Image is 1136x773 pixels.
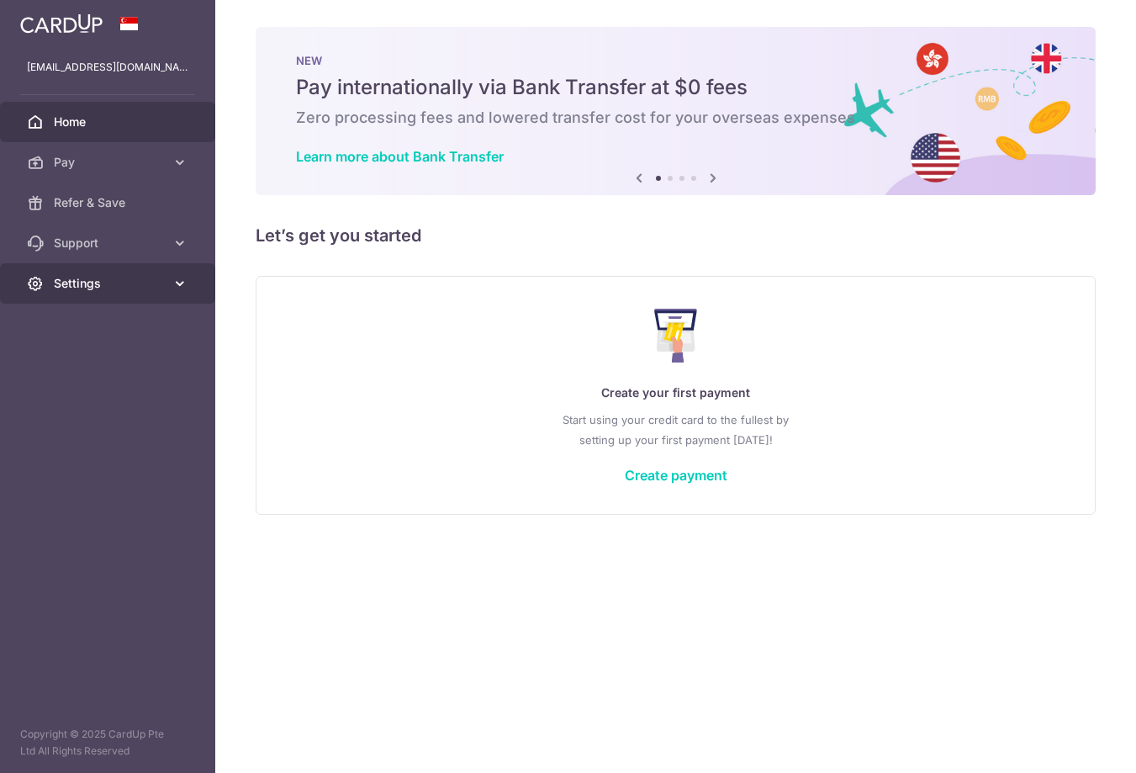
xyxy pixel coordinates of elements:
[296,74,1055,101] h5: Pay internationally via Bank Transfer at $0 fees
[290,410,1061,450] p: Start using your credit card to the fullest by setting up your first payment [DATE]!
[20,13,103,34] img: CardUp
[54,275,165,292] span: Settings
[54,114,165,130] span: Home
[256,222,1096,249] h5: Let’s get you started
[256,27,1096,195] img: Bank transfer banner
[27,59,188,76] p: [EMAIL_ADDRESS][DOMAIN_NAME]
[54,235,165,251] span: Support
[296,148,504,165] a: Learn more about Bank Transfer
[290,383,1061,403] p: Create your first payment
[654,309,697,363] img: Make Payment
[54,154,165,171] span: Pay
[296,108,1055,128] h6: Zero processing fees and lowered transfer cost for your overseas expenses
[54,194,165,211] span: Refer & Save
[625,467,727,484] a: Create payment
[296,54,1055,67] p: NEW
